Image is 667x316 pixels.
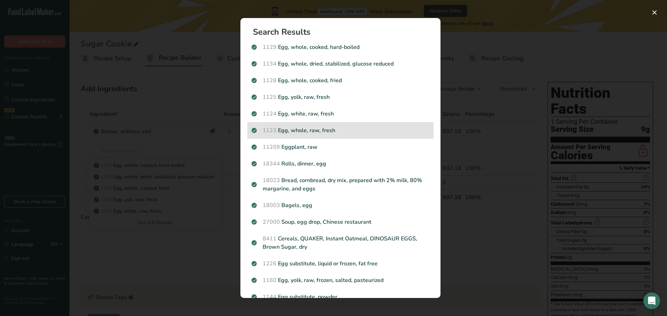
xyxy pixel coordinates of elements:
[263,60,277,68] span: 1134
[263,202,280,209] span: 18003
[263,43,277,51] span: 1129
[263,160,280,168] span: 18344
[252,60,429,68] p: Egg, whole, dried, stabilized, glucose reduced
[252,293,429,301] p: Egg substitute, powder
[263,218,280,226] span: 27000
[643,292,660,309] div: Open Intercom Messenger
[252,110,429,118] p: Egg, white, raw, fresh
[263,276,277,284] span: 1160
[252,126,429,135] p: Egg, whole, raw, fresh
[263,93,277,101] span: 1125
[263,77,277,84] span: 1128
[263,127,277,134] span: 1123
[252,143,429,151] p: Eggplant, raw
[252,259,429,268] p: Egg substitute, liquid or frozen, fat free
[263,143,280,151] span: 11209
[263,293,277,301] span: 1144
[252,76,429,85] p: Egg, whole, cooked, fried
[252,160,429,168] p: Rolls, dinner, egg
[252,176,429,193] p: Bread, cornbread, dry mix, prepared with 2% milk, 80% margarine, and eggs
[252,93,429,101] p: Egg, yolk, raw, fresh
[252,234,429,251] p: Cereals, QUAKER, Instant Oatmeal, DINOSAUR EGGS, Brown Sugar, dry
[252,201,429,210] p: Bagels, egg
[263,177,280,184] span: 18023
[252,218,429,226] p: Soup, egg drop, Chinese restaurant
[263,235,277,242] span: 8411
[252,43,429,51] p: Egg, whole, cooked, hard-boiled
[263,110,277,118] span: 1124
[253,28,434,36] h1: Search Results
[252,276,429,284] p: Egg, yolk, raw, frozen, salted, pasteurized
[263,260,277,267] span: 1226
